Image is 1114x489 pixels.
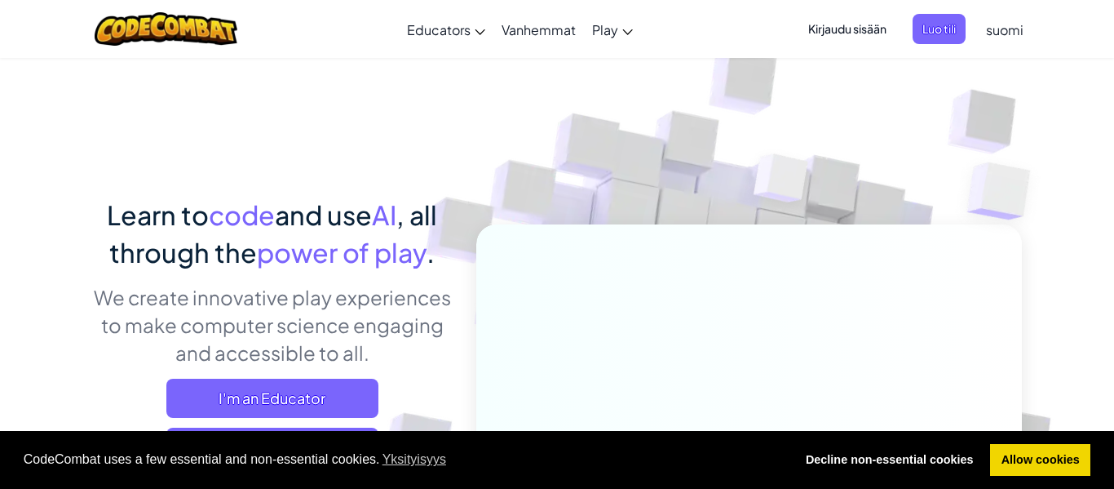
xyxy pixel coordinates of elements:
[209,198,275,231] span: code
[723,122,841,243] img: Overlap cubes
[107,198,209,231] span: Learn to
[166,428,378,467] a: I'm a Parent
[493,7,584,51] a: Vanhemmat
[978,7,1032,51] a: suomi
[399,7,493,51] a: Educators
[592,21,618,38] span: Play
[275,198,372,231] span: and use
[913,14,966,44] button: Luo tili
[986,21,1023,38] span: suomi
[798,14,896,44] button: Kirjaudu sisään
[257,236,427,269] span: power of play
[990,444,1090,477] a: allow cookies
[794,444,984,477] a: deny cookies
[380,447,449,472] a: learn more about cookies
[92,283,452,367] p: We create innovative play experiences to make computer science engaging and accessible to all.
[584,7,641,51] a: Play
[427,236,435,269] span: .
[24,447,782,472] span: CodeCombat uses a few essential and non-essential cookies.
[935,122,1076,260] img: Overlap cubes
[372,198,396,231] span: AI
[95,12,237,46] img: CodeCombat logo
[166,379,378,418] a: I'm an Educator
[407,21,471,38] span: Educators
